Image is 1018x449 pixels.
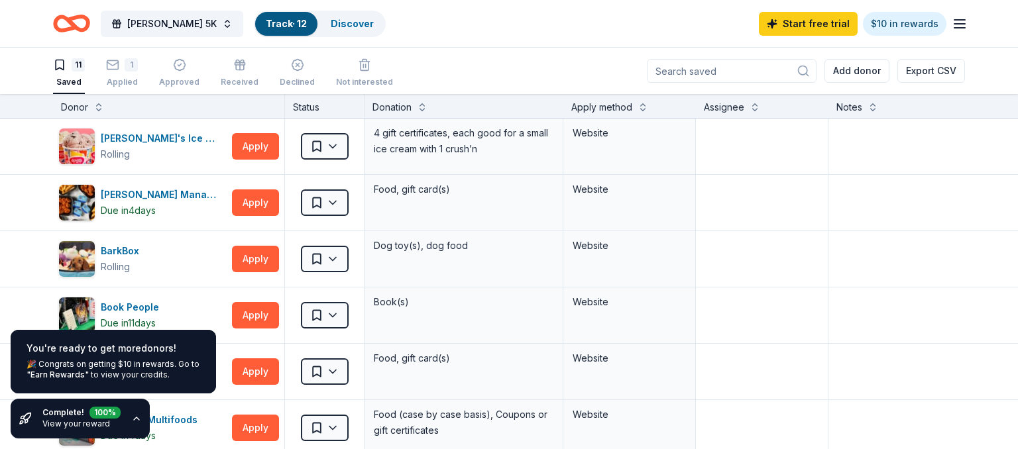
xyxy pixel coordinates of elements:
div: Website [573,181,686,197]
div: Declined [280,77,315,87]
input: Search saved [647,59,817,83]
div: 🎉 Congrats on getting $10 in rewards. Go to to view your credits. [27,359,200,380]
div: Saved [53,77,85,87]
div: Website [573,238,686,254]
a: Home [53,8,90,39]
div: BarkBox [101,243,144,259]
button: Apply [232,189,279,216]
button: Received [221,53,258,94]
div: Rolling [101,259,130,275]
button: Image for BarkBoxBarkBoxRolling [58,240,227,277]
div: Apply method [571,99,632,115]
div: Website [573,294,686,310]
span: [PERSON_NAME] 5K [127,16,217,32]
button: Image for Book PeopleBook PeopleDue in11days [58,297,227,334]
div: 1 [125,58,138,72]
img: Image for Amy's Ice Creams [59,128,95,164]
div: Book People [101,299,164,315]
div: [PERSON_NAME] Management Group [101,187,227,203]
div: Donor [61,99,88,115]
img: Image for Avants Management Group [59,185,95,221]
div: Complete! [42,407,121,419]
div: Dog toy(s), dog food [372,236,555,255]
button: Apply [232,358,279,385]
a: View your reward [42,419,110,428]
button: Approved [159,53,199,94]
div: Donation [372,99,412,115]
div: Received [221,77,258,87]
div: Approved [159,77,199,87]
div: Assignee [704,99,744,115]
div: Status [285,94,365,118]
div: Rolling [101,146,130,162]
button: Declined [280,53,315,94]
img: Image for Book People [59,297,95,333]
img: Image for BarkBox [59,241,95,277]
div: Website [573,350,686,366]
button: Apply [232,246,279,272]
button: Apply [232,302,279,328]
a: Discover [331,18,374,29]
div: Due in 4 days [101,203,156,219]
div: 4 gift certificates, each good for a small ice cream with 1 crush’n [372,124,555,158]
button: Export CSV [897,59,965,83]
button: Image for Avants Management Group[PERSON_NAME] Management GroupDue in4days [58,184,227,221]
div: [PERSON_NAME]'s Ice Creams [101,130,227,146]
div: Food (case by case basis), Coupons or gift certificates [372,405,555,440]
div: Applied [106,77,138,87]
button: 1Applied [106,53,138,94]
button: Apply [232,415,279,441]
button: 11Saved [53,53,85,94]
button: Not interested [336,53,393,94]
div: Website [573,407,686,423]
a: Track· 12 [266,18,307,29]
div: 11 [72,58,85,72]
div: 100 % [89,404,121,416]
button: Image for Amy's Ice Creams[PERSON_NAME]'s Ice CreamsRolling [58,128,227,165]
div: Due in 11 days [101,315,156,331]
div: Notes [836,99,862,115]
button: Add donor [824,59,889,83]
a: "Earn Rewards" [27,370,89,380]
a: Start free trial [759,12,858,36]
a: $10 in rewards [863,12,946,36]
button: Track· 12Discover [254,11,386,37]
div: Not interested [336,77,393,87]
div: Food, gift card(s) [372,180,555,199]
div: Website [573,125,686,141]
div: Book(s) [372,293,555,311]
div: Food, gift card(s) [372,349,555,368]
button: [PERSON_NAME] 5K [101,11,243,37]
div: You're ready to get more donors ! [27,340,200,356]
button: Apply [232,133,279,160]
